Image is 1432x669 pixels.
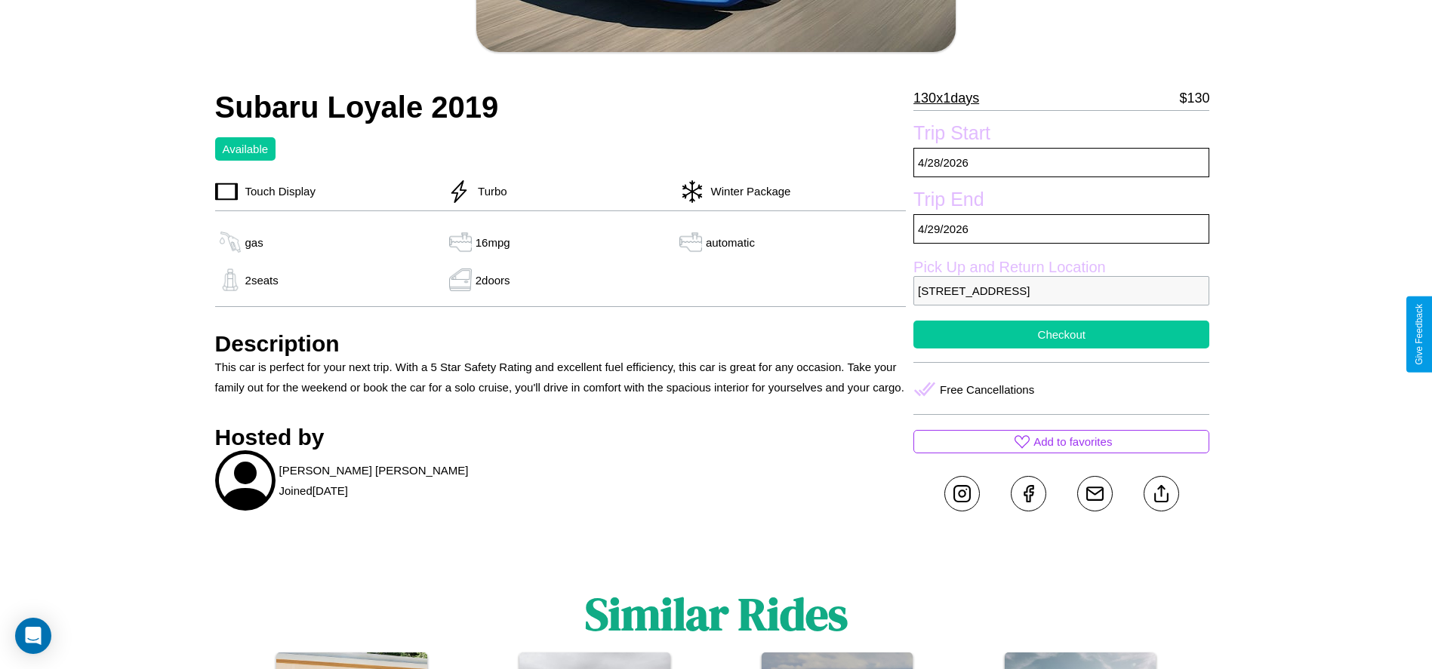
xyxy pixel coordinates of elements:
p: 4 / 28 / 2026 [913,148,1209,177]
label: Pick Up and Return Location [913,259,1209,276]
p: 2 doors [476,270,510,290]
h1: Similar Rides [585,583,848,645]
p: [PERSON_NAME] [PERSON_NAME] [279,460,469,480]
p: Add to favorites [1033,431,1112,452]
button: Checkout [913,321,1209,348]
div: Give Feedback [1414,304,1424,365]
label: Trip Start [913,122,1209,148]
p: Free Cancellations [940,379,1034,400]
button: Add to favorites [913,430,1209,453]
img: gas [445,231,476,253]
label: Trip End [913,189,1209,214]
p: Turbo [470,181,507,201]
h3: Hosted by [215,425,907,450]
p: 4 / 29 / 2026 [913,214,1209,244]
p: Joined [DATE] [279,480,348,501]
img: gas [215,231,245,253]
p: This car is perfect for your next trip. With a 5 Star Safety Rating and excellent fuel efficiency... [215,357,907,397]
p: $ 130 [1179,86,1209,110]
p: 16 mpg [476,232,510,253]
div: Open Intercom Messenger [15,618,51,654]
p: Available [223,139,269,159]
p: 130 x 1 days [913,86,979,110]
p: 2 seats [245,270,279,290]
h3: Description [215,331,907,357]
img: gas [445,269,476,291]
p: Touch Display [238,181,316,201]
p: [STREET_ADDRESS] [913,276,1209,305]
p: gas [245,232,263,253]
img: gas [215,269,245,291]
img: gas [676,231,706,253]
p: automatic [706,232,755,253]
p: Winter Package [704,181,791,201]
h2: Subaru Loyale 2019 [215,91,907,124]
